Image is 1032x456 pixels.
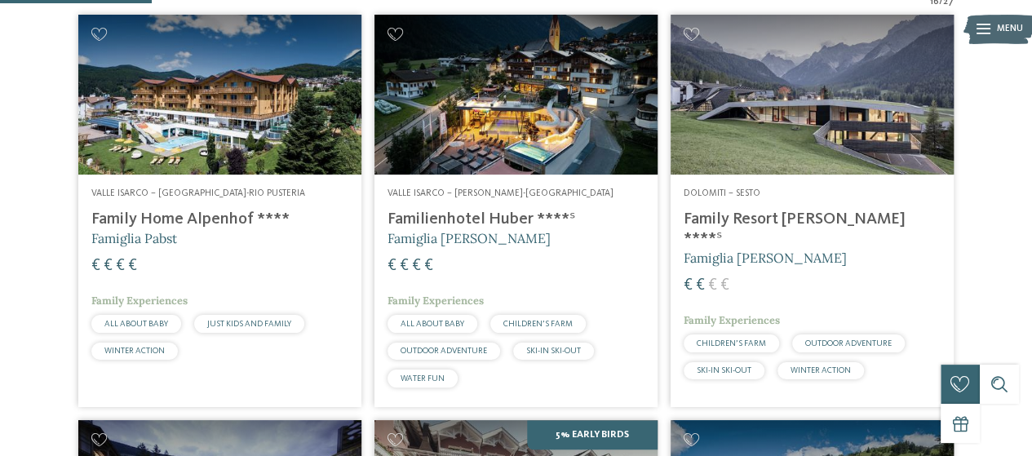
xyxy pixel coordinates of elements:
[401,320,464,328] span: ALL ABOUT BABY
[684,277,693,294] span: €
[91,258,100,274] span: €
[401,347,487,355] span: OUTDOOR ADVENTURE
[720,277,729,294] span: €
[791,366,851,374] span: WINTER ACTION
[503,320,573,328] span: CHILDREN’S FARM
[696,277,705,294] span: €
[91,210,348,229] h4: Family Home Alpenhof ****
[104,320,168,328] span: ALL ABOUT BABY
[684,250,847,266] span: Famiglia [PERSON_NAME]
[526,347,581,355] span: SKI-IN SKI-OUT
[684,188,760,198] span: Dolomiti – Sesto
[684,313,780,327] span: Family Experiences
[104,347,165,355] span: WINTER ACTION
[91,294,188,308] span: Family Experiences
[78,15,361,174] img: Family Home Alpenhof ****
[388,230,551,246] span: Famiglia [PERSON_NAME]
[388,294,484,308] span: Family Experiences
[805,339,892,348] span: OUTDOOR ADVENTURE
[91,230,177,246] span: Famiglia Pabst
[374,15,658,174] img: Cercate un hotel per famiglie? Qui troverete solo i migliori!
[207,320,291,328] span: JUST KIDS AND FAMILY
[388,188,613,198] span: Valle Isarco – [PERSON_NAME]-[GEOGRAPHIC_DATA]
[388,210,644,229] h4: Familienhotel Huber ****ˢ
[91,188,305,198] span: Valle Isarco – [GEOGRAPHIC_DATA]-Rio Pusteria
[697,366,751,374] span: SKI-IN SKI-OUT
[78,15,361,406] a: Cercate un hotel per famiglie? Qui troverete solo i migliori! Valle Isarco – [GEOGRAPHIC_DATA]-Ri...
[401,374,445,383] span: WATER FUN
[697,339,766,348] span: CHILDREN’S FARM
[400,258,409,274] span: €
[412,258,421,274] span: €
[708,277,717,294] span: €
[671,15,954,406] a: Cercate un hotel per famiglie? Qui troverete solo i migliori! Dolomiti – Sesto Family Resort [PER...
[424,258,433,274] span: €
[116,258,125,274] span: €
[671,15,954,174] img: Family Resort Rainer ****ˢ
[374,15,658,406] a: Cercate un hotel per famiglie? Qui troverete solo i migliori! Valle Isarco – [PERSON_NAME]-[GEOGR...
[388,258,396,274] span: €
[128,258,137,274] span: €
[684,210,941,249] h4: Family Resort [PERSON_NAME] ****ˢ
[104,258,113,274] span: €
